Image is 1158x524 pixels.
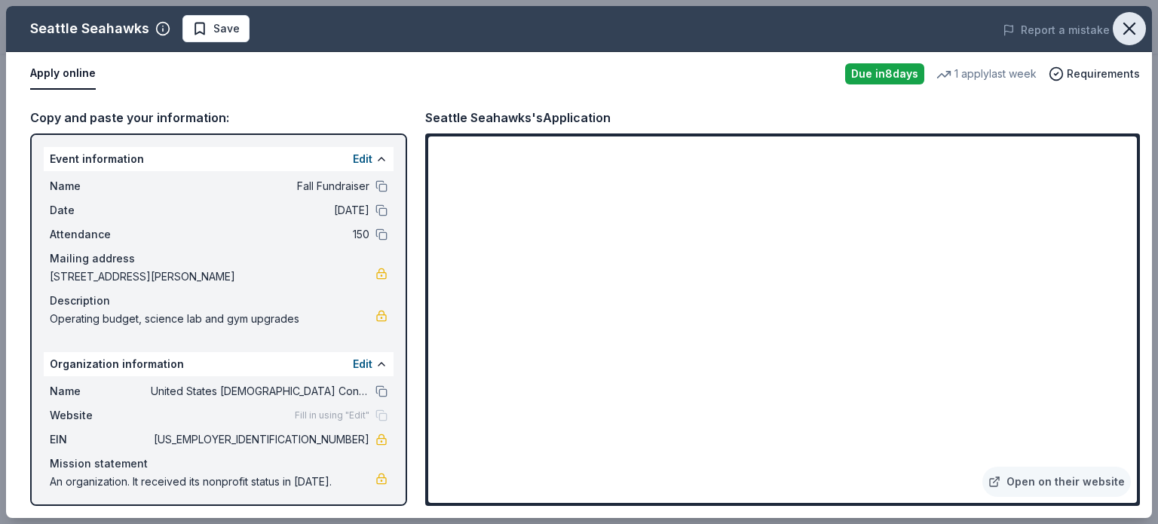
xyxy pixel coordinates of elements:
span: 150 [151,225,369,244]
span: Requirements [1067,65,1140,83]
span: United States [DEMOGRAPHIC_DATA] Conference [151,382,369,400]
span: [US_EMPLOYER_IDENTIFICATION_NUMBER] [151,431,369,449]
div: Seattle Seahawks's Application [425,108,611,127]
span: Website [50,406,151,424]
span: EIN [50,431,151,449]
span: Fall Fundraiser [151,177,369,195]
span: Name [50,177,151,195]
div: Mailing address [50,250,388,268]
span: Name [50,382,151,400]
button: Apply online [30,58,96,90]
div: 1 apply last week [936,65,1037,83]
div: Event information [44,147,394,171]
div: Mission statement [50,455,388,473]
span: Fill in using "Edit" [295,409,369,421]
span: Attendance [50,225,151,244]
div: Seattle Seahawks [30,17,149,41]
button: Requirements [1049,65,1140,83]
div: Description [50,292,388,310]
span: [STREET_ADDRESS][PERSON_NAME] [50,268,375,286]
span: Date [50,201,151,219]
span: Save [213,20,240,38]
button: Edit [353,355,372,373]
span: An organization. It received its nonprofit status in [DATE]. [50,473,375,491]
button: Report a mistake [1003,21,1110,39]
span: [DATE] [151,201,369,219]
a: Open on their website [982,467,1131,497]
div: Due in 8 days [845,63,924,84]
button: Edit [353,150,372,168]
div: Organization information [44,352,394,376]
div: Copy and paste your information: [30,108,407,127]
span: Operating budget, science lab and gym upgrades [50,310,375,328]
button: Save [182,15,250,42]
